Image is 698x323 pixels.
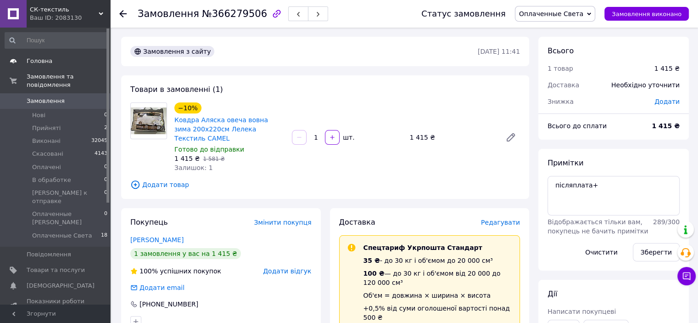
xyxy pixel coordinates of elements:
span: 4143 [95,150,107,158]
div: Замовлення з сайту [130,46,214,57]
span: Замовлення та повідомлення [27,73,110,89]
div: успішних покупок [130,266,221,276]
button: Замовлення виконано [604,7,689,21]
span: Залишок: 1 [174,164,213,171]
span: Повідомлення [27,250,71,259]
span: 18 [101,232,107,240]
span: [DEMOGRAPHIC_DATA] [27,282,95,290]
span: 0 [104,163,107,171]
button: Очистити [577,243,625,261]
span: 0 [104,189,107,205]
span: Примітки [547,159,583,167]
span: Змінити покупця [254,219,312,226]
span: Оплачені [32,163,61,171]
span: 32045 [91,137,107,145]
a: [PERSON_NAME] [130,236,184,244]
input: Пошук [5,32,108,49]
span: 289 / 300 [653,218,680,226]
div: Необхідно уточнити [606,75,685,95]
span: Оплаченные [PERSON_NAME] [32,210,104,227]
a: Редагувати [502,128,520,147]
span: Показники роботи компанії [27,297,85,314]
span: Товари та послуги [27,266,85,274]
span: Спецтариф Укрпошта Стандарт [363,244,482,251]
span: Дії [547,289,557,298]
span: Товари в замовленні (1) [130,85,223,94]
span: Головна [27,57,52,65]
span: В обработке [32,176,71,184]
span: Нові [32,111,45,119]
div: Ваш ID: 2083130 [30,14,110,22]
span: Всього до сплати [547,122,607,130]
div: 1 замовлення у вас на 1 415 ₴ [130,248,241,259]
span: 0 [104,111,107,119]
span: Знижка [547,98,574,105]
span: Всього [547,46,574,55]
span: Прийняті [32,124,61,132]
span: Доставка [339,218,375,227]
span: 35 ₴ [363,257,380,264]
div: — до 30 кг і об'ємом від 20 000 до 120 000 см³ [363,269,513,287]
span: 1 товар [547,65,573,72]
span: [PERSON_NAME] к отправке [32,189,104,205]
a: Ковдра Аляска овеча вовна зима 200х220см Лелека Текстиль CAMEL [174,116,268,142]
span: Додати [654,98,680,105]
div: Повернутися назад [119,9,127,18]
div: - до 30 кг і об'ємом до 20 000 см³ [363,256,513,265]
span: Замовлення виконано [612,11,681,17]
span: 0 [104,210,107,227]
div: Додати email [139,283,185,292]
span: 1 581 ₴ [203,156,224,162]
span: Додати відгук [263,267,311,275]
span: Замовлення [27,97,65,105]
span: СК-текстиль [30,6,99,14]
button: Чат з покупцем [677,267,696,285]
span: 100% [140,267,158,275]
span: №366279506 [202,8,267,19]
span: 100 ₴ [363,270,385,277]
span: Готово до відправки [174,146,244,153]
span: Додати товар [130,180,520,190]
button: Зберегти [633,243,680,261]
span: Оплаченные Света [32,232,92,240]
div: Об'єм = довжина × ширина × висота [363,291,513,300]
div: 1 415 ₴ [654,64,680,73]
span: Виконані [32,137,61,145]
span: Редагувати [481,219,520,226]
div: Додати email [129,283,185,292]
time: [DATE] 11:41 [478,48,520,55]
div: −10% [174,102,201,113]
div: шт. [341,133,355,142]
div: +0,5% від суми оголошеної вартості понад 500 ₴ [363,304,513,322]
div: [PHONE_NUMBER] [139,300,199,309]
b: 1 415 ₴ [652,122,680,130]
textarea: післяплата+ [547,176,680,215]
div: 1 415 ₴ [406,131,498,144]
img: Ковдра Аляска овеча вовна зима 200х220см Лелека Текстиль CAMEL [131,108,167,135]
span: 0 [104,176,107,184]
span: Замовлення [138,8,199,19]
span: Написати покупцеві [547,308,616,315]
span: 1 415 ₴ [174,155,200,162]
span: Покупець [130,218,168,227]
span: Відображається тільки вам, покупець не бачить примітки [547,218,648,235]
span: Доставка [547,81,579,89]
span: 2 [104,124,107,132]
span: Оплаченные Света [519,10,583,17]
span: Скасовані [32,150,63,158]
div: Статус замовлення [421,9,506,18]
